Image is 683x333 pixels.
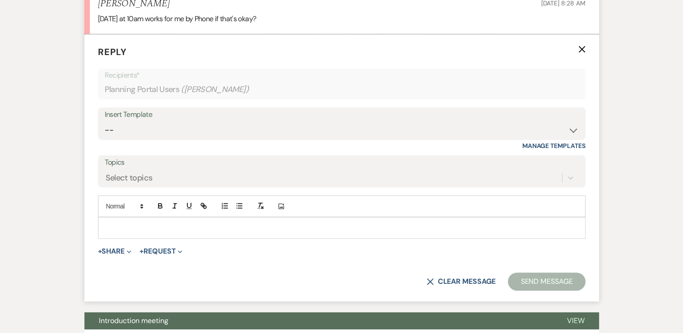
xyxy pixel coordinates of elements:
span: Reply [98,46,127,58]
button: Share [98,248,132,255]
button: Clear message [427,278,495,285]
button: Request [139,248,182,255]
p: Recipients* [105,69,579,81]
a: Manage Templates [522,142,585,150]
span: View [567,316,585,325]
span: Introduction meeting [99,316,168,325]
span: + [98,248,102,255]
p: [DATE] at 10am works for me by Phone if that's okay? [98,13,585,25]
div: Planning Portal Users [105,81,579,98]
button: Send Message [508,273,585,291]
span: + [139,248,144,255]
div: Select topics [106,171,153,184]
button: View [553,312,599,329]
span: ( [PERSON_NAME] ) [181,83,249,96]
button: Introduction meeting [84,312,553,329]
div: Insert Template [105,108,579,121]
label: Topics [105,156,579,169]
